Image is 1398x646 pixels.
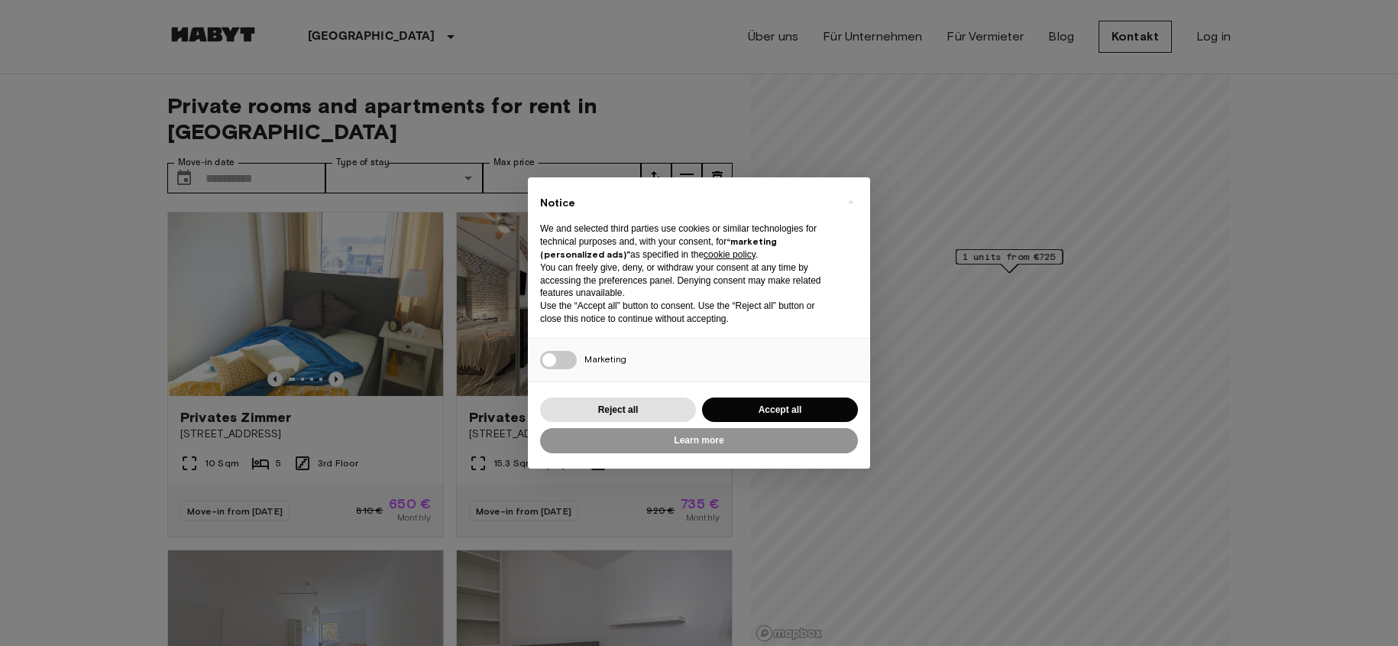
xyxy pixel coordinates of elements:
span: Marketing [584,353,626,365]
a: cookie policy [704,249,756,260]
button: Close this notice [838,190,862,214]
span: × [848,193,853,211]
strong: “marketing (personalized ads)” [540,235,777,260]
button: Accept all [702,398,858,423]
p: We and selected third parties use cookies or similar technologies for technical purposes and, wit... [540,222,833,261]
p: Use the “Accept all” button to consent. Use the “Reject all” button or close this notice to conti... [540,300,833,326]
p: You can freely give, deny, or withdraw your consent at any time by accessing the preferences pane... [540,261,833,300]
h2: Notice [540,196,833,211]
button: Learn more [540,428,858,453]
button: Reject all [540,398,696,423]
